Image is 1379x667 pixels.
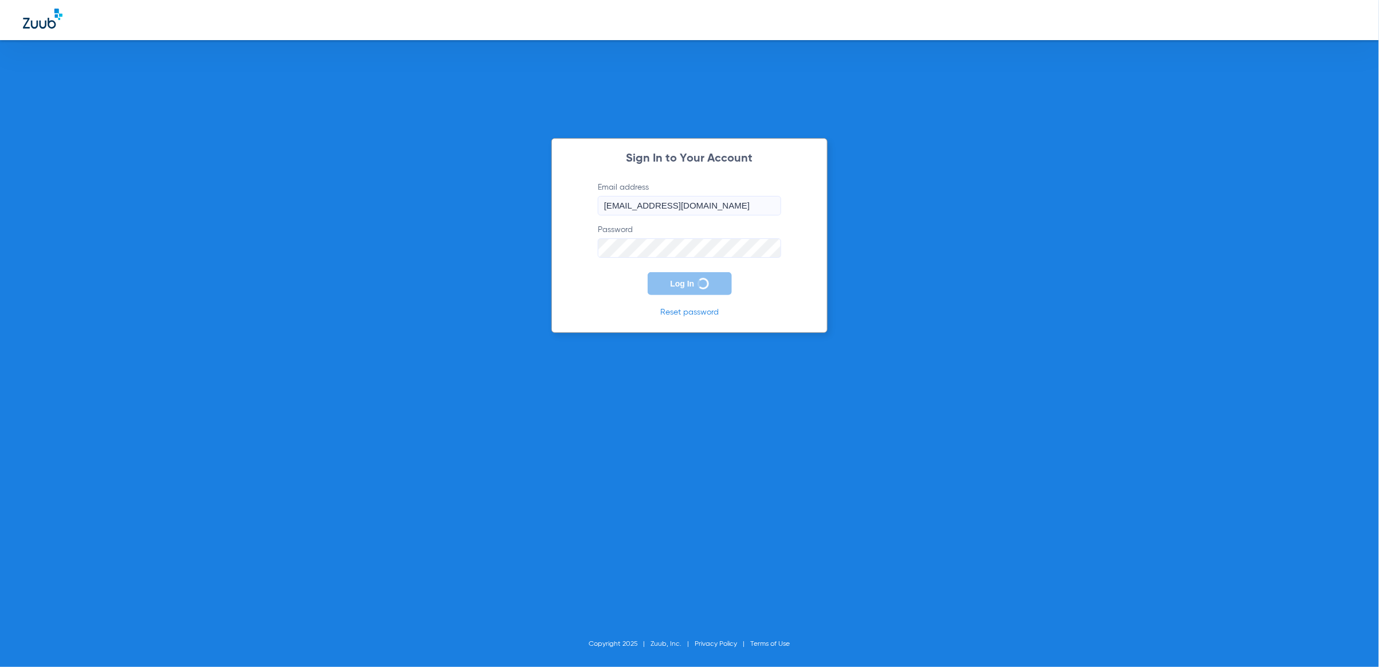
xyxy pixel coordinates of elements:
[660,308,719,316] a: Reset password
[648,272,732,295] button: Log In
[23,9,62,29] img: Zuub Logo
[695,641,738,648] a: Privacy Policy
[671,279,695,288] span: Log In
[651,638,695,650] li: Zuub, Inc.
[598,238,781,258] input: Password
[598,196,781,215] input: Email address
[598,182,781,215] label: Email address
[589,638,651,650] li: Copyright 2025
[598,224,781,258] label: Password
[581,153,798,164] h2: Sign In to Your Account
[751,641,790,648] a: Terms of Use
